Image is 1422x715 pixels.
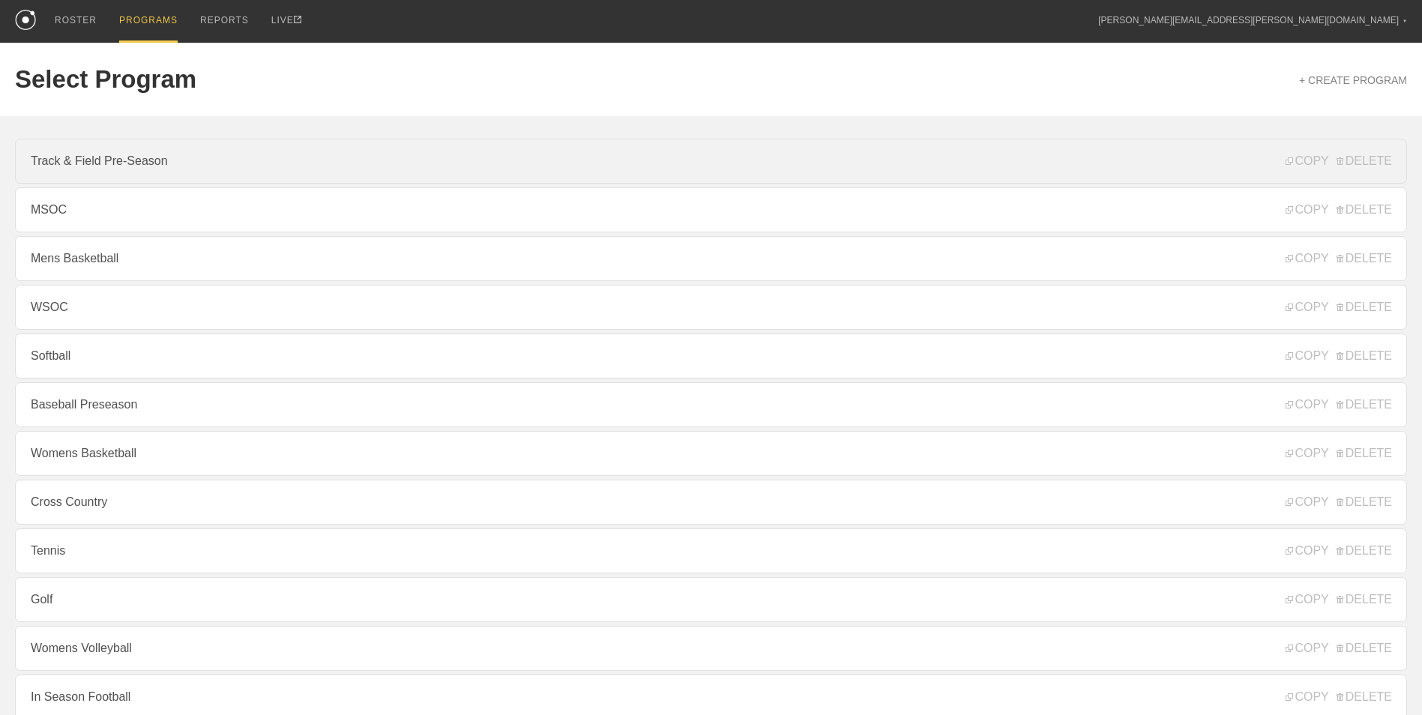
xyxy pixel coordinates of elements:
span: DELETE [1337,690,1392,704]
span: COPY [1286,301,1328,314]
a: + CREATE PROGRAM [1299,74,1407,86]
span: DELETE [1337,203,1392,217]
span: DELETE [1337,301,1392,314]
a: Golf [15,577,1407,622]
span: COPY [1286,544,1328,558]
span: DELETE [1337,349,1392,363]
span: DELETE [1337,398,1392,411]
span: DELETE [1337,154,1392,168]
span: COPY [1286,593,1328,606]
a: Track & Field Pre-Season [15,139,1407,184]
span: DELETE [1337,642,1392,655]
span: COPY [1286,690,1328,704]
iframe: Chat Widget [1347,643,1422,715]
span: DELETE [1337,593,1392,606]
a: Softball [15,334,1407,378]
span: DELETE [1337,495,1392,509]
span: DELETE [1337,252,1392,265]
span: COPY [1286,495,1328,509]
span: COPY [1286,642,1328,655]
a: MSOC [15,187,1407,232]
span: COPY [1286,252,1328,265]
a: Mens Basketball [15,236,1407,281]
span: DELETE [1337,544,1392,558]
a: Womens Basketball [15,431,1407,476]
span: COPY [1286,447,1328,460]
a: Tennis [15,528,1407,573]
span: COPY [1286,203,1328,217]
span: COPY [1286,154,1328,168]
img: logo [15,10,36,30]
span: COPY [1286,349,1328,363]
div: ▼ [1403,16,1407,25]
span: DELETE [1337,447,1392,460]
a: Womens Volleyball [15,626,1407,671]
a: Cross Country [15,480,1407,525]
a: WSOC [15,285,1407,330]
span: COPY [1286,398,1328,411]
a: Baseball Preseason [15,382,1407,427]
